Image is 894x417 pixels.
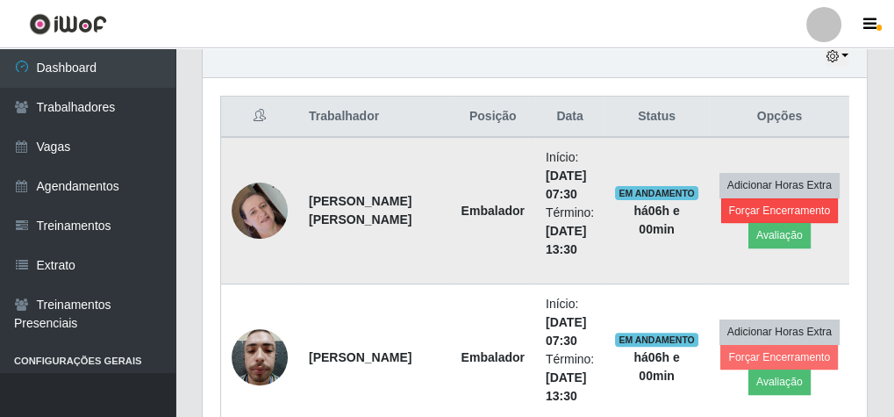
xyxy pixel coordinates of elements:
[546,204,594,259] li: Término:
[748,223,811,248] button: Avaliação
[546,370,586,403] time: [DATE] 13:30
[615,186,698,200] span: EM ANDAMENTO
[232,161,288,261] img: 1694555706443.jpeg
[298,97,451,138] th: Trabalhador
[546,350,594,406] li: Término:
[633,204,679,236] strong: há 06 h e 00 min
[546,224,586,256] time: [DATE] 13:30
[546,295,594,350] li: Início:
[451,97,535,138] th: Posição
[309,194,411,226] strong: [PERSON_NAME] [PERSON_NAME]
[461,350,525,364] strong: Embalador
[633,350,679,383] strong: há 06 h e 00 min
[748,370,811,394] button: Avaliação
[719,320,840,344] button: Adicionar Horas Extra
[604,97,709,138] th: Status
[721,198,839,223] button: Forçar Encerramento
[719,173,840,198] button: Adicionar Horas Extra
[709,97,851,138] th: Opções
[535,97,604,138] th: Data
[232,320,288,394] img: 1742686144384.jpeg
[546,148,594,204] li: Início:
[546,169,586,201] time: [DATE] 07:30
[29,13,107,35] img: CoreUI Logo
[615,333,698,347] span: EM ANDAMENTO
[461,204,525,218] strong: Embalador
[546,315,586,348] time: [DATE] 07:30
[721,345,839,370] button: Forçar Encerramento
[309,350,411,364] strong: [PERSON_NAME]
